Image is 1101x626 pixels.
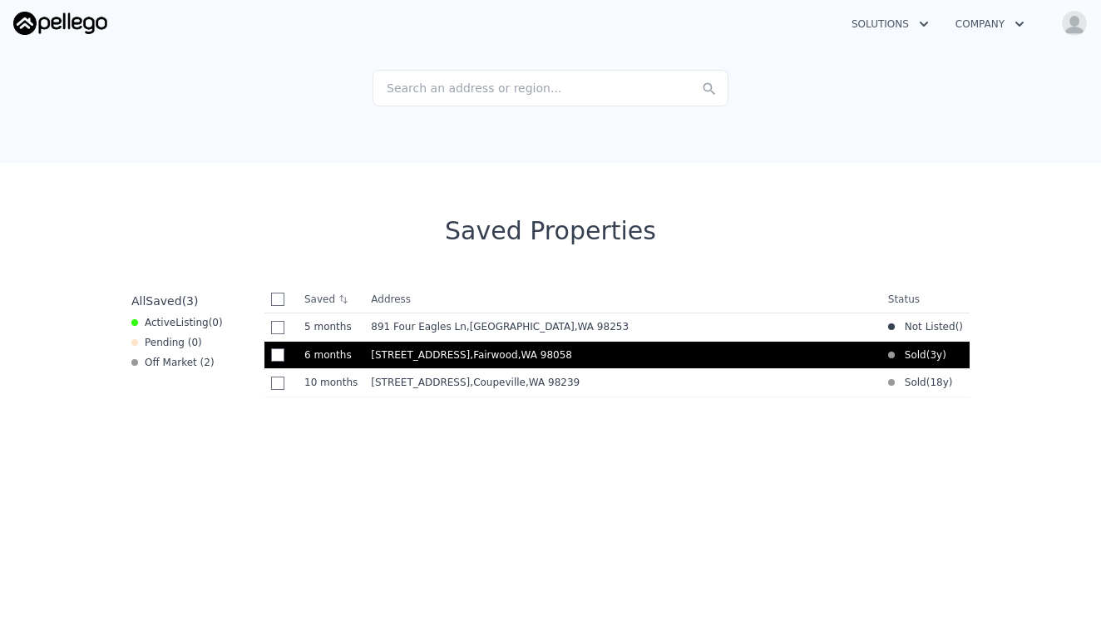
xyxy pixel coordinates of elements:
div: Saved Properties [125,216,976,246]
span: [STREET_ADDRESS] [371,349,470,361]
img: Pellego [13,12,107,35]
span: , [GEOGRAPHIC_DATA] [467,321,635,333]
th: Status [881,286,970,313]
time: 2022-06-17 16:25 [930,348,942,362]
img: avatar [1061,10,1088,37]
div: Off Market ( 2 ) [131,356,215,369]
span: Sold ( [895,376,931,389]
span: Listing [175,317,209,328]
span: [STREET_ADDRESS] [371,377,470,388]
span: ) [959,320,963,333]
time: 2007-08-28 00:00 [930,376,948,389]
time: 2025-03-03 23:49 [304,348,358,362]
button: Company [942,9,1038,39]
span: ) [942,348,946,362]
span: 891 Four Eagles Ln [371,321,467,333]
div: Pending ( 0 ) [131,336,202,349]
time: 2024-10-27 19:00 [304,376,358,389]
span: Saved [146,294,181,308]
div: Search an address or region... [373,70,728,106]
span: , Fairwood [470,349,579,361]
span: Sold ( [895,348,931,362]
span: , WA 98058 [518,349,572,361]
span: , Coupeville [470,377,586,388]
span: Active ( 0 ) [145,316,223,329]
span: , WA 98253 [575,321,629,333]
time: 2025-03-10 22:20 [304,320,358,333]
div: All ( 3 ) [131,293,198,309]
th: Address [364,286,881,313]
span: Not Listed ( [895,320,960,333]
button: Solutions [838,9,942,39]
th: Saved [298,286,364,313]
span: , WA 98239 [526,377,580,388]
span: ) [949,376,953,389]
